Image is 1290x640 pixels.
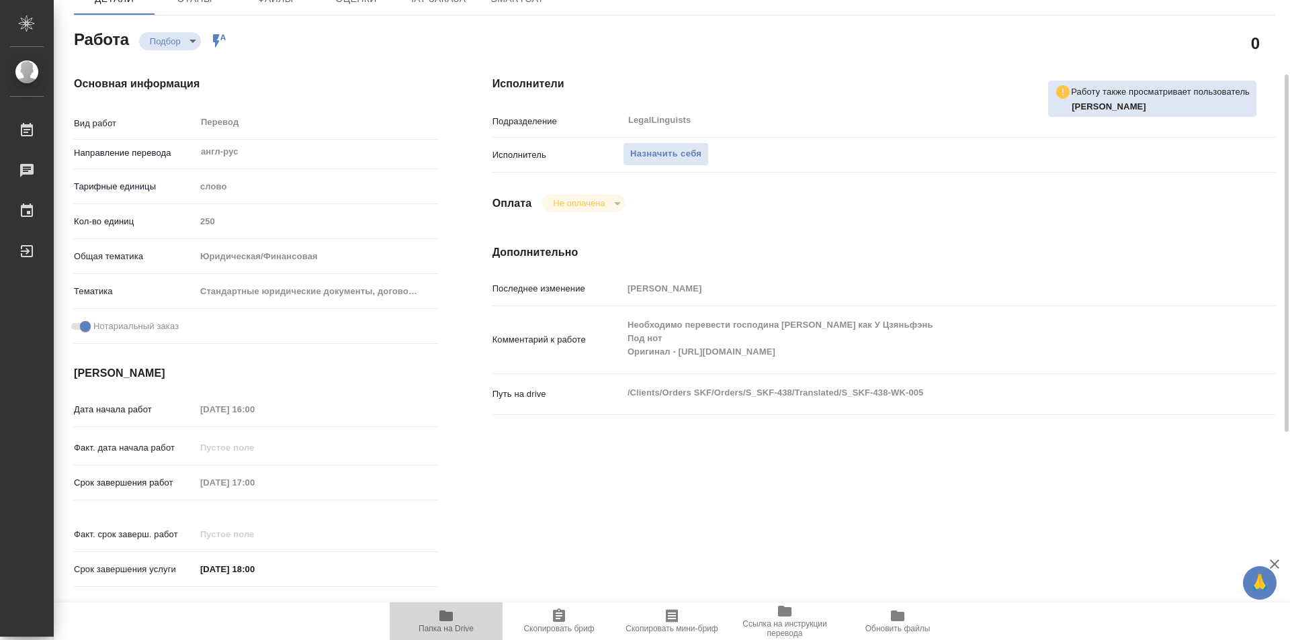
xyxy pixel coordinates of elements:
[492,244,1275,261] h4: Дополнительно
[74,117,196,130] p: Вид работ
[146,36,185,47] button: Подбор
[492,76,1275,92] h4: Исполнители
[1251,32,1260,54] h2: 0
[492,387,623,401] p: Путь на drive
[1248,569,1271,597] span: 🙏
[623,381,1210,404] textarea: /Clients/Orders SKF/Orders/S_SKF-438/Translated/S_SKF-438-WK-005
[615,602,728,640] button: Скопировать мини-бриф
[74,180,196,193] p: Тарифные единицы
[1072,101,1146,111] b: [PERSON_NAME]
[492,195,532,212] h4: Оплата
[626,624,718,633] span: Скопировать мини-бриф
[1243,566,1277,600] button: 🙏
[196,524,313,544] input: Пустое поле
[74,441,196,455] p: Факт. дата начала работ
[196,473,313,492] input: Пустое поле
[630,146,701,162] span: Назначить себя
[74,285,196,298] p: Тематика
[728,602,841,640] button: Ссылка на инструкции перевода
[196,559,313,579] input: ✎ Введи что-нибудь
[196,175,439,198] div: слово
[549,197,609,209] button: Не оплачена
[503,602,615,640] button: Скопировать бриф
[419,624,474,633] span: Папка на Drive
[93,320,179,333] span: Нотариальный заказ
[623,279,1210,298] input: Пустое поле
[196,438,313,457] input: Пустое поле
[74,528,196,541] p: Факт. срок заверш. работ
[623,314,1210,363] textarea: Необходимо перевести господина [PERSON_NAME] как У Цзяньфэнь Под нот Оригинал - [URL][DOMAIN_NAME]
[841,602,954,640] button: Обновить файлы
[139,32,201,50] div: Подбор
[492,282,623,295] p: Последнее изменение
[390,602,503,640] button: Папка на Drive
[523,624,594,633] span: Скопировать бриф
[74,563,196,576] p: Срок завершения услуги
[74,250,196,263] p: Общая тематика
[1071,85,1250,99] p: Работу также просматривает пользователь
[196,280,439,303] div: Стандартные юридические документы, договоры, уставы
[492,115,623,128] p: Подразделение
[542,194,625,212] div: Подбор
[74,26,129,50] h2: Работа
[74,403,196,416] p: Дата начала работ
[492,333,623,347] p: Комментарий к работе
[1072,100,1250,113] p: Matveeva Anastasia
[74,215,196,228] p: Кол-во единиц
[74,476,196,490] p: Срок завершения работ
[196,245,439,268] div: Юридическая/Финансовая
[736,619,833,638] span: Ссылка на инструкции перевода
[74,365,439,381] h4: [PERSON_NAME]
[74,146,196,160] p: Направление перевода
[492,148,623,162] p: Исполнитель
[74,76,439,92] h4: Основная информация
[865,624,931,633] span: Обновить файлы
[196,400,313,419] input: Пустое поле
[196,212,439,231] input: Пустое поле
[623,142,709,166] button: Назначить себя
